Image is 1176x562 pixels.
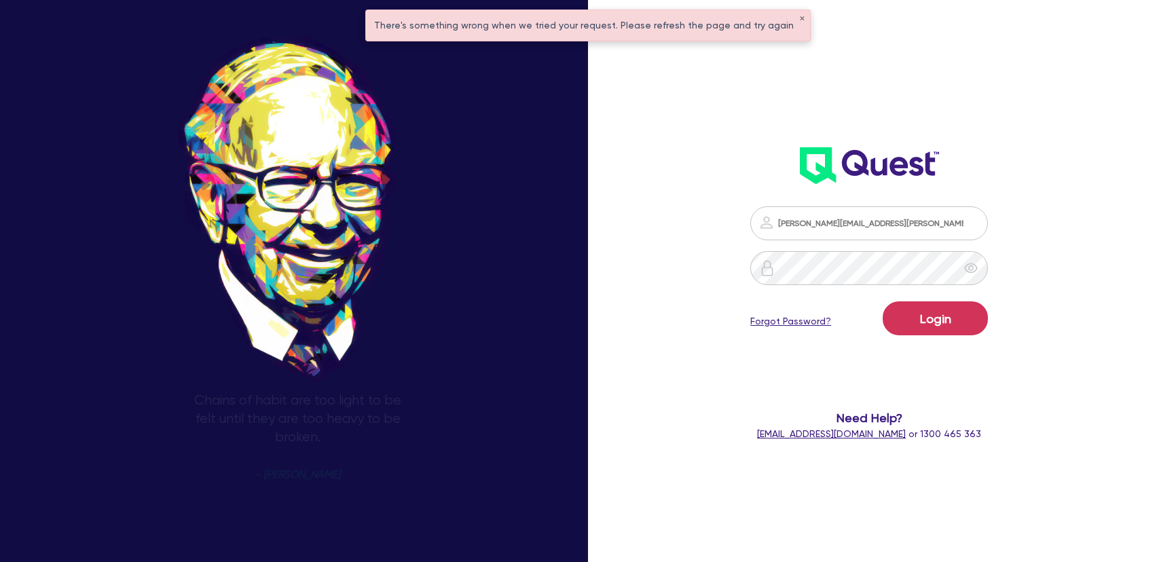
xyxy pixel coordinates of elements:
[799,16,805,22] button: ✕
[883,301,988,335] button: Login
[759,260,775,276] img: icon-password
[714,409,1025,427] span: Need Help?
[750,206,988,240] input: Email address
[757,428,906,439] a: [EMAIL_ADDRESS][DOMAIN_NAME]
[366,10,810,41] div: There's something wrong when we tried your request. Please refresh the page and try again
[750,314,831,329] a: Forgot Password?
[800,147,939,184] img: wH2k97JdezQIQAAAABJRU5ErkJggg==
[758,214,775,231] img: icon-password
[757,428,981,439] span: or 1300 465 363
[255,470,340,480] span: - [PERSON_NAME]
[964,261,978,275] span: eye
